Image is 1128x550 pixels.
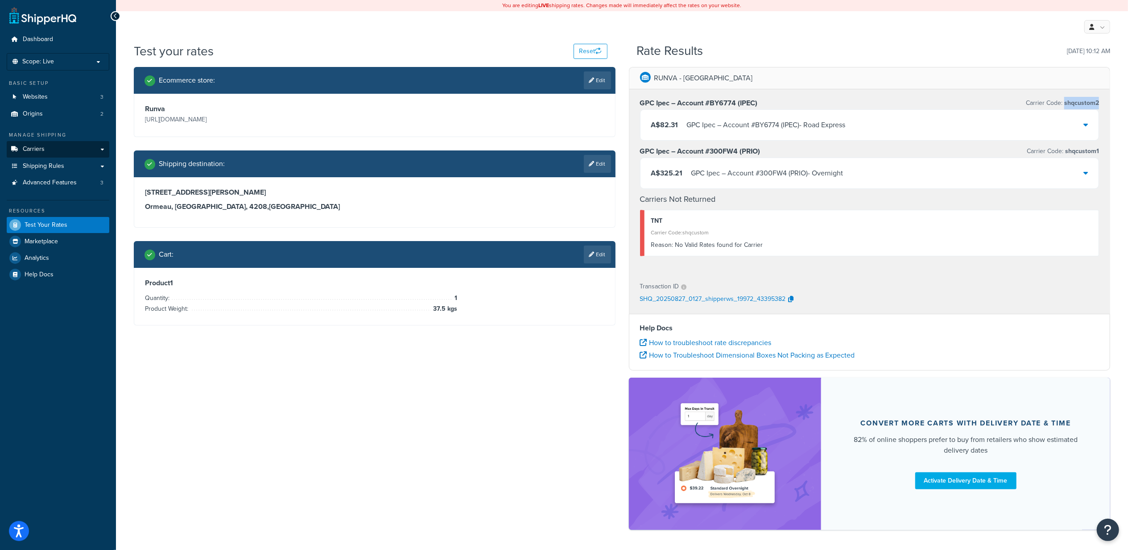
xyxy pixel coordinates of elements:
[23,93,48,101] span: Websites
[100,110,103,118] span: 2
[23,146,45,153] span: Carriers
[145,104,372,113] h3: Runva
[23,36,53,43] span: Dashboard
[452,293,457,304] span: 1
[7,131,109,139] div: Manage Shipping
[25,221,67,229] span: Test Your Rates
[584,155,611,173] a: Edit
[159,250,174,258] h2: Cart :
[145,279,604,287] h3: Product 1
[100,179,103,187] span: 3
[640,350,855,360] a: How to Troubleshoot Dimensional Boxes Not Packing as Expected
[640,337,772,348] a: How to troubleshoot rate discrepancies
[640,147,760,156] h3: GPC Ipec – Account #300FW4 (PRIO)
[651,168,683,178] span: A$325.21
[145,202,604,211] h3: Ormeau, [GEOGRAPHIC_DATA], 4208 , [GEOGRAPHIC_DATA]
[7,141,109,158] a: Carriers
[22,58,54,66] span: Scope: Live
[7,31,109,48] a: Dashboard
[584,246,611,263] a: Edit
[7,267,109,283] a: Help Docs
[651,240,673,250] span: Reason:
[25,238,58,246] span: Marketplace
[640,280,679,293] p: Transaction ID
[7,233,109,250] a: Marketplace
[843,434,1089,456] div: 82% of online shoppers prefer to buy from retailers who show estimated delivery dates
[640,99,758,108] h3: GPC Ipec – Account #BY6774 (IPEC)
[1026,97,1099,109] p: Carrier Code:
[636,44,703,58] h2: Rate Results
[915,472,1016,489] a: Activate Delivery Date & Time
[25,271,54,279] span: Help Docs
[651,120,678,130] span: A$82.31
[7,89,109,105] li: Websites
[640,323,1099,333] h4: Help Docs
[1062,98,1099,108] span: shqcustom2
[1027,145,1099,158] p: Carrier Code:
[861,419,1071,428] div: Convert more carts with delivery date & time
[159,160,225,168] h2: Shipping destination :
[145,113,372,126] p: [URL][DOMAIN_NAME]
[640,293,786,306] p: SHQ_20250827_0127_shipperws_19972_43395382
[134,42,214,60] h1: Test your rates
[7,250,109,266] a: Analytics
[7,217,109,233] a: Test Your Rates
[23,110,43,118] span: Origins
[1063,146,1099,156] span: shqcustom1
[7,175,109,191] a: Advanced Features3
[687,119,846,131] div: GPC Ipec – Account #BY6774 (IPEC) - Road Express
[145,304,190,313] span: Product Weight:
[7,79,109,87] div: Basic Setup
[651,215,1092,227] div: TNT
[25,254,49,262] span: Analytics
[145,293,172,303] span: Quantity:
[651,239,1092,251] div: No Valid Rates found for Carrier
[7,89,109,105] a: Websites3
[431,304,457,314] span: 37.5 kgs
[1097,519,1119,541] button: Open Resource Center
[539,1,550,9] b: LIVE
[159,76,215,84] h2: Ecommerce store :
[651,226,1092,239] div: Carrier Code: shqcustom
[654,72,753,84] p: RUNVA - [GEOGRAPHIC_DATA]
[7,158,109,175] a: Shipping Rules
[640,193,1099,205] h4: Carriers Not Returned
[23,179,77,187] span: Advanced Features
[7,207,109,215] div: Resources
[7,106,109,122] li: Origins
[145,188,604,197] h3: [STREET_ADDRESS][PERSON_NAME]
[669,391,781,517] img: feature-image-ddt-36eae7f7280da8017bfb280eaccd9c446f90b1fe08728e4019434db127062ab4.png
[100,93,103,101] span: 3
[574,44,607,59] button: Reset
[7,175,109,191] li: Advanced Features
[1067,45,1110,58] p: [DATE] 10:12 AM
[691,167,843,179] div: GPC Ipec – Account #300FW4 (PRIO) - Overnight
[23,162,64,170] span: Shipping Rules
[584,71,611,89] a: Edit
[7,106,109,122] a: Origins2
